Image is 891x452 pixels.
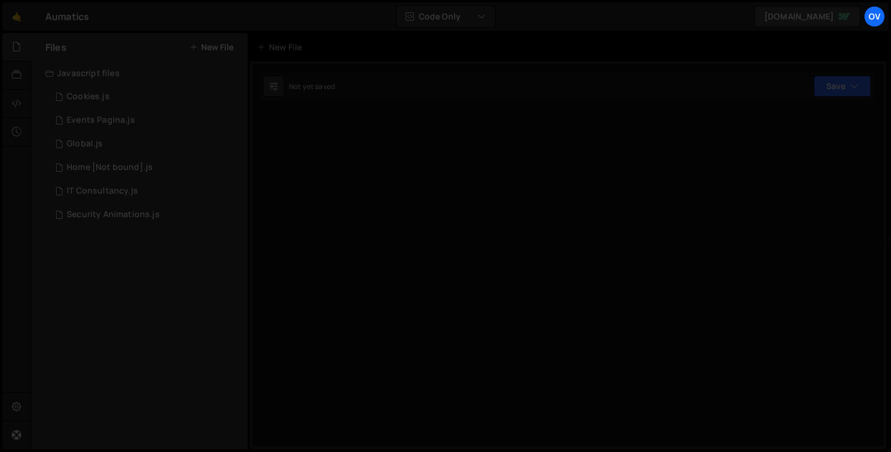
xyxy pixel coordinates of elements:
[396,6,495,27] button: Code Only
[31,61,248,85] div: Javascript files
[67,162,153,173] div: Home [Not bound].js
[864,6,885,27] a: Ov
[45,203,248,227] div: 12215/29904.js
[189,42,234,52] button: New File
[45,179,248,203] div: 12215/29905.js
[754,6,860,27] a: [DOMAIN_NAME]
[814,76,871,97] button: Save
[45,109,248,132] div: 12215/37577.js
[67,186,138,196] div: IT Consultancy.js
[67,91,110,102] div: Cookies.js
[2,2,31,31] a: 🤙
[45,85,248,109] div: 12215/33437.js
[67,115,135,126] div: Events Pagina.js
[257,41,307,53] div: New File
[45,41,67,54] h2: Files
[67,209,160,220] div: Security Animations.js
[45,156,248,179] div: 12215/33439.js
[45,9,89,24] div: Aumatics
[45,132,248,156] div: 12215/29398.js
[67,139,103,149] div: Global.js
[289,81,335,91] div: Not yet saved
